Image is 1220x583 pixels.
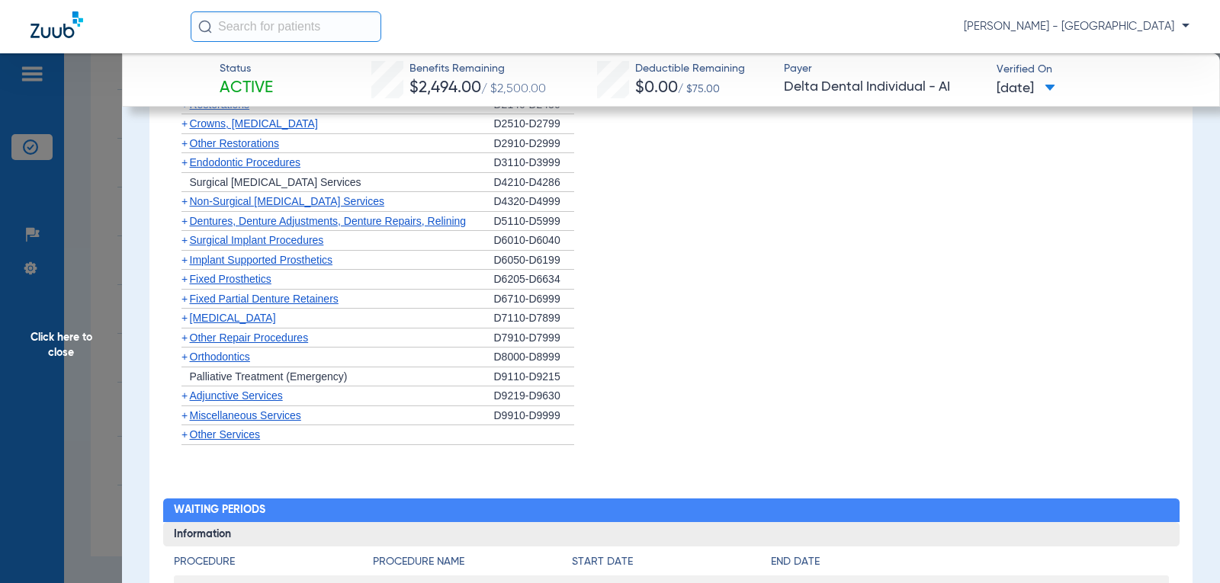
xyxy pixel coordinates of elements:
[190,293,339,305] span: Fixed Partial Denture Retainers
[494,328,574,348] div: D7910-D7999
[190,176,361,188] span: Surgical [MEDICAL_DATA] Services
[190,389,283,402] span: Adjunctive Services
[409,61,546,77] span: Benefits Remaining
[494,231,574,251] div: D6010-D6040
[181,409,188,421] span: +
[163,522,1180,546] h3: Information
[481,83,546,95] span: / $2,500.00
[220,61,273,77] span: Status
[784,61,983,77] span: Payer
[181,137,188,149] span: +
[190,254,333,266] span: Implant Supported Prosthetics
[174,554,373,575] app-breakdown-title: Procedure
[494,153,574,173] div: D3110-D3999
[190,370,348,383] span: Palliative Treatment (Emergency)
[190,195,384,207] span: Non-Surgical [MEDICAL_DATA] Services
[181,273,188,285] span: +
[997,62,1196,78] span: Verified On
[181,254,188,266] span: +
[784,78,983,97] span: Delta Dental Individual - AI
[190,215,467,227] span: Dentures, Denture Adjustments, Denture Repairs, Relining
[190,428,261,440] span: Other Services
[678,84,720,94] span: / $75.00
[494,173,574,193] div: D4210-D4286
[181,117,188,130] span: +
[181,293,188,305] span: +
[181,332,188,344] span: +
[373,554,572,570] h4: Procedure Name
[30,11,83,38] img: Zuub Logo
[373,554,572,575] app-breakdown-title: Procedure Name
[190,351,250,363] span: Orthodontics
[220,78,273,99] span: Active
[190,98,250,111] span: Restorations
[181,156,188,168] span: +
[163,498,1180,523] h2: Waiting Periods
[181,312,188,324] span: +
[771,554,1169,570] h4: End Date
[198,20,212,34] img: Search Icon
[494,192,574,212] div: D4320-D4999
[494,367,574,387] div: D9110-D9215
[494,114,574,134] div: D2510-D2799
[190,332,309,344] span: Other Repair Procedures
[964,19,1189,34] span: [PERSON_NAME] - [GEOGRAPHIC_DATA]
[181,234,188,246] span: +
[190,234,324,246] span: Surgical Implant Procedures
[572,554,771,575] app-breakdown-title: Start Date
[181,98,188,111] span: +
[494,406,574,426] div: D9910-D9999
[190,312,276,324] span: [MEDICAL_DATA]
[494,386,574,406] div: D9219-D9630
[635,61,745,77] span: Deductible Remaining
[635,80,678,96] span: $0.00
[181,389,188,402] span: +
[190,137,280,149] span: Other Restorations
[181,428,188,440] span: +
[997,79,1055,98] span: [DATE]
[191,11,381,42] input: Search for patients
[494,270,574,290] div: D6205-D6634
[190,409,301,421] span: Miscellaneous Services
[494,134,574,154] div: D2910-D2999
[494,348,574,367] div: D8000-D8999
[771,554,1169,575] app-breakdown-title: End Date
[494,290,574,309] div: D6710-D6999
[190,156,301,168] span: Endodontic Procedures
[494,309,574,328] div: D7110-D7899
[409,80,481,96] span: $2,494.00
[181,351,188,363] span: +
[572,554,771,570] h4: Start Date
[494,251,574,271] div: D6050-D6199
[494,212,574,232] div: D5110-D5999
[181,195,188,207] span: +
[174,554,373,570] h4: Procedure
[190,273,271,285] span: Fixed Prosthetics
[181,215,188,227] span: +
[190,117,318,130] span: Crowns, [MEDICAL_DATA]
